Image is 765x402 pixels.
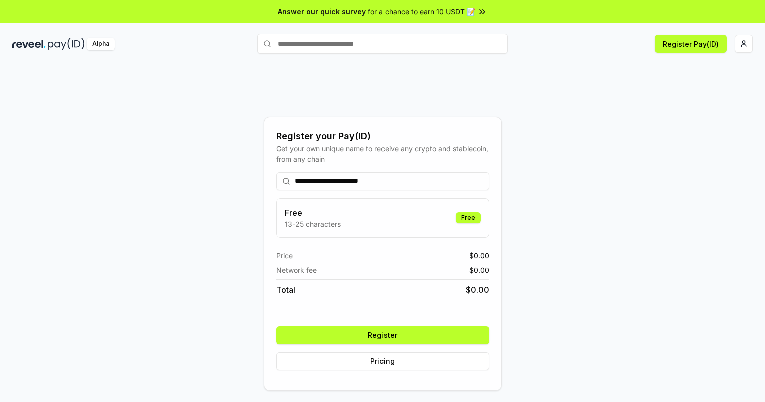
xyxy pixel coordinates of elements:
[276,284,295,296] span: Total
[276,143,489,164] div: Get your own unique name to receive any crypto and stablecoin, from any chain
[276,250,293,261] span: Price
[87,38,115,50] div: Alpha
[469,250,489,261] span: $ 0.00
[655,35,727,53] button: Register Pay(ID)
[278,6,366,17] span: Answer our quick survey
[285,207,341,219] h3: Free
[456,212,481,223] div: Free
[285,219,341,229] p: 13-25 characters
[368,6,475,17] span: for a chance to earn 10 USDT 📝
[276,352,489,370] button: Pricing
[276,129,489,143] div: Register your Pay(ID)
[276,265,317,275] span: Network fee
[276,326,489,344] button: Register
[469,265,489,275] span: $ 0.00
[466,284,489,296] span: $ 0.00
[12,38,46,50] img: reveel_dark
[48,38,85,50] img: pay_id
